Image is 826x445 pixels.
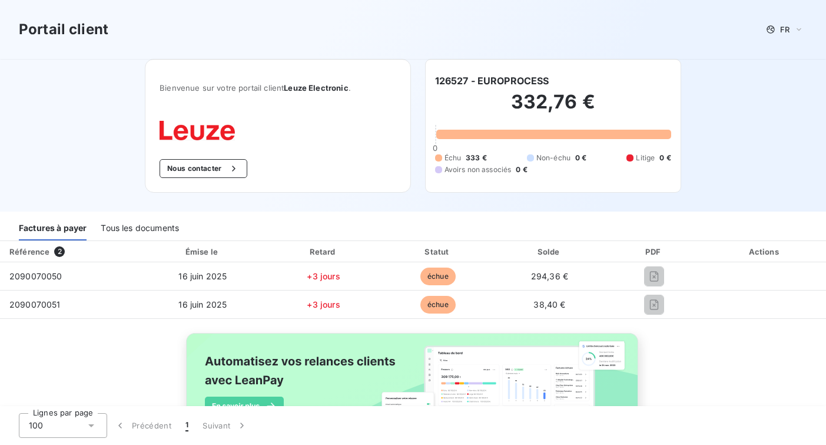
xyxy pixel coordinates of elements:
[384,246,492,258] div: Statut
[178,413,195,438] button: 1
[9,247,49,256] div: Référence
[433,143,437,153] span: 0
[636,153,655,163] span: Litige
[706,246,824,258] div: Actions
[19,216,87,240] div: Factures à payer
[9,271,62,281] span: 2090070050
[101,216,179,240] div: Tous les documents
[178,299,227,309] span: 16 juin 2025
[780,25,789,34] span: FR
[466,153,487,163] span: 333 €
[533,299,565,309] span: 38,40 €
[178,271,227,281] span: 16 juin 2025
[195,413,255,438] button: Suivant
[444,153,462,163] span: Échu
[268,246,379,258] div: Retard
[659,153,671,163] span: 0 €
[497,246,602,258] div: Solde
[575,153,586,163] span: 0 €
[420,268,456,285] span: échue
[142,246,263,258] div: Émise le
[307,299,340,309] span: +3 jours
[9,299,61,309] span: 2090070051
[307,271,340,281] span: +3 jours
[444,164,512,175] span: Avoirs non associés
[420,296,456,314] span: échue
[19,19,108,40] h3: Portail client
[284,83,348,93] span: Leuze Electronic
[531,271,568,281] span: 294,36 €
[607,246,701,258] div: PDF
[435,74,549,88] h6: 126527 - EUROPROCESS
[160,83,396,93] span: Bienvenue sur votre portail client .
[54,246,65,257] span: 2
[536,153,570,163] span: Non-échu
[516,164,527,175] span: 0 €
[160,121,235,140] img: Company logo
[107,413,178,438] button: Précédent
[160,159,247,178] button: Nous contacter
[29,420,43,431] span: 100
[435,90,671,126] h2: 332,76 €
[185,420,188,431] span: 1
